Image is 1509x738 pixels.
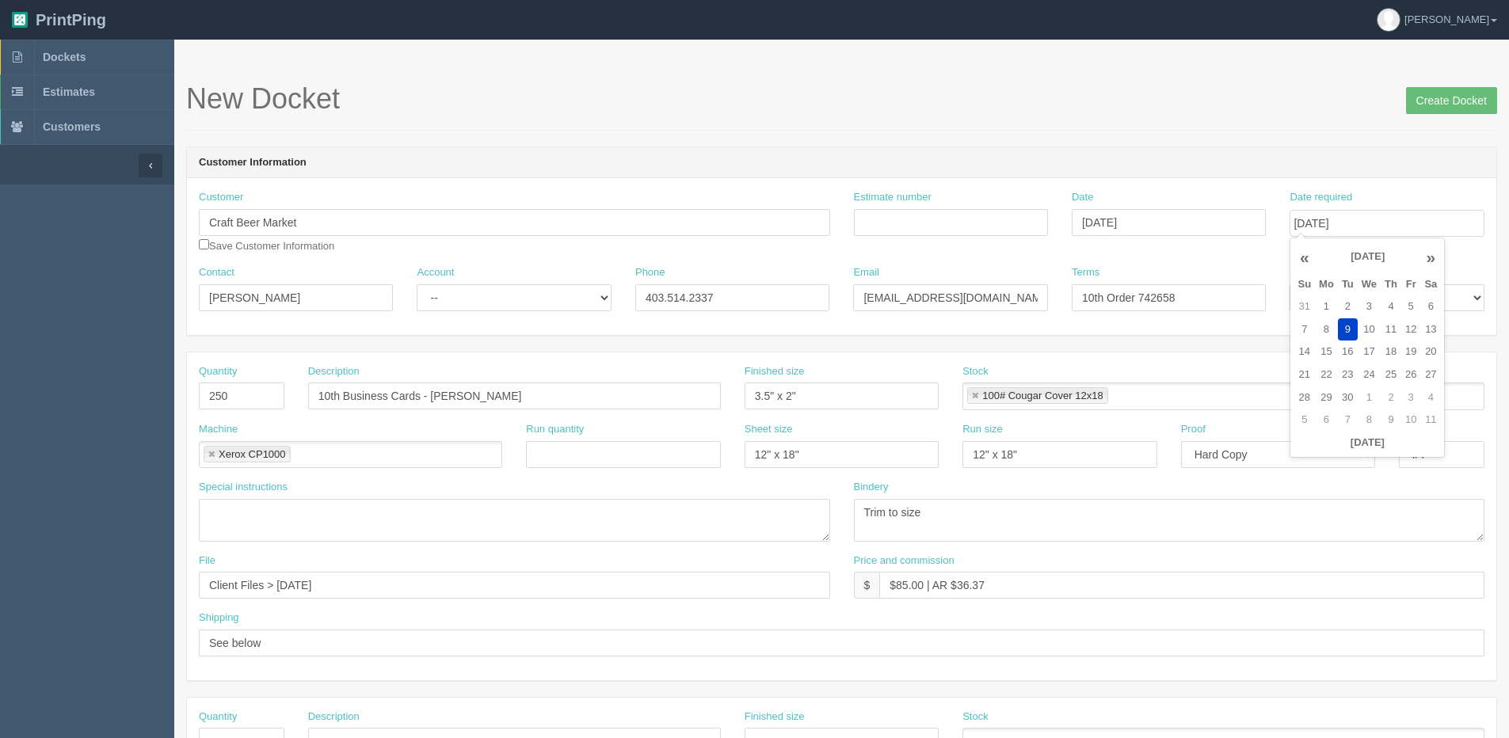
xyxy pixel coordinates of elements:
input: Create Docket [1406,87,1497,114]
label: Description [308,364,360,379]
td: 8 [1358,409,1381,432]
th: [DATE] [1294,432,1441,455]
td: 19 [1401,340,1420,363]
th: Sa [1420,273,1441,296]
td: 26 [1401,363,1420,386]
td: 11 [1381,318,1401,341]
th: Mo [1315,273,1338,296]
td: 1 [1315,295,1338,318]
label: Date [1072,190,1093,205]
label: Run quantity [526,422,584,437]
input: Enter customer name [199,209,830,236]
td: 10 [1401,409,1420,432]
td: 15 [1315,340,1338,363]
td: 5 [1401,295,1420,318]
td: 11 [1420,409,1441,432]
th: « [1294,242,1315,273]
h1: New Docket [186,83,1497,115]
th: [DATE] [1315,242,1420,273]
header: Customer Information [187,147,1496,179]
label: Proof [1181,422,1206,437]
th: Tu [1338,273,1358,296]
td: 4 [1420,386,1441,409]
td: 3 [1401,386,1420,409]
td: 13 [1420,318,1441,341]
td: 9 [1381,409,1401,432]
th: Fr [1401,273,1420,296]
textarea: Trim to size [854,499,1485,542]
td: 1 [1358,386,1381,409]
td: 6 [1315,409,1338,432]
td: 20 [1420,340,1441,363]
label: Phone [635,265,665,280]
td: 5 [1294,409,1315,432]
th: We [1358,273,1381,296]
label: Date required [1290,190,1352,205]
label: Estimate number [854,190,932,205]
td: 31 [1294,295,1315,318]
span: Dockets [43,51,86,63]
label: Description [308,709,360,725]
label: Run size [962,422,1003,437]
td: 4 [1381,295,1401,318]
td: 2 [1338,295,1358,318]
td: 2 [1381,386,1401,409]
div: 100# Cougar Cover 12x18 [982,390,1103,401]
td: 23 [1338,363,1358,386]
label: Contact [199,265,234,280]
td: 24 [1358,363,1381,386]
td: 7 [1338,409,1358,432]
label: Quantity [199,709,237,725]
td: 10 [1358,318,1381,341]
img: logo-3e63b451c926e2ac314895c53de4908e5d424f24456219fb08d385ab2e579770.png [12,12,28,28]
th: » [1420,242,1441,273]
label: Bindery [854,480,889,495]
label: File [199,553,215,569]
div: $ [854,572,880,599]
label: Customer [199,190,243,205]
th: Su [1294,273,1315,296]
td: 9 [1338,318,1358,341]
td: 22 [1315,363,1338,386]
label: Account [417,265,454,280]
th: Th [1381,273,1401,296]
td: 8 [1315,318,1338,341]
td: 16 [1338,340,1358,363]
td: 28 [1294,386,1315,409]
img: avatar_default-7531ab5dedf162e01f1e0bb0964e6a185e93c5c22dfe317fb01d7f8cd2b1632c.jpg [1378,9,1400,31]
label: Finished size [745,709,805,725]
td: 6 [1420,295,1441,318]
label: Machine [199,422,238,437]
label: Finished size [745,364,805,379]
td: 12 [1401,318,1420,341]
label: Sheet size [745,422,793,437]
label: Terms [1072,265,1099,280]
td: 18 [1381,340,1401,363]
td: 30 [1338,386,1358,409]
label: Stock [962,364,989,379]
div: Save Customer Information [199,190,830,253]
div: Xerox CP1000 [219,449,286,459]
td: 29 [1315,386,1338,409]
td: 25 [1381,363,1401,386]
label: Email [853,265,879,280]
td: 17 [1358,340,1381,363]
label: Shipping [199,611,239,626]
td: 21 [1294,363,1315,386]
td: 3 [1358,295,1381,318]
td: 14 [1294,340,1315,363]
span: Estimates [43,86,95,98]
label: Special instructions [199,480,288,495]
label: Stock [962,709,989,725]
label: Price and commission [854,553,955,569]
span: Customers [43,120,101,133]
label: Quantity [199,364,237,379]
td: 7 [1294,318,1315,341]
td: 27 [1420,363,1441,386]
